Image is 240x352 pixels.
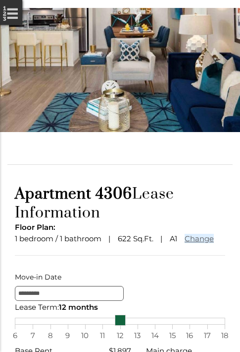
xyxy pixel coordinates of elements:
label: Move-in Date [15,271,225,283]
span: 17 [202,329,212,342]
span: 622 [118,234,131,243]
span: Sq.Ft. [133,234,153,243]
span: 10 [80,329,90,342]
input: Move-in Date edit selected 9/24/2025 [15,286,124,301]
a: Change [185,234,214,243]
span: 7 [28,329,38,342]
div: Lease Term: [15,301,225,314]
span: 18 [220,329,230,342]
span: 6 [10,329,20,342]
span: 9 [63,329,73,342]
span: 14 [150,329,160,342]
span: 12 months [59,302,98,312]
span: 15 [167,329,177,342]
span: Floor Plan: [15,222,55,232]
span: 11 [97,329,107,342]
span: 16 [185,329,194,342]
span: 8 [46,329,55,342]
h1: Lease Information [15,185,225,222]
span: 13 [133,329,143,342]
span: Apartment 4306 [15,185,132,204]
span: A1 [170,234,177,243]
span: 1 bedroom / 1 bathroom [15,234,101,243]
span: 12 [115,329,125,342]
